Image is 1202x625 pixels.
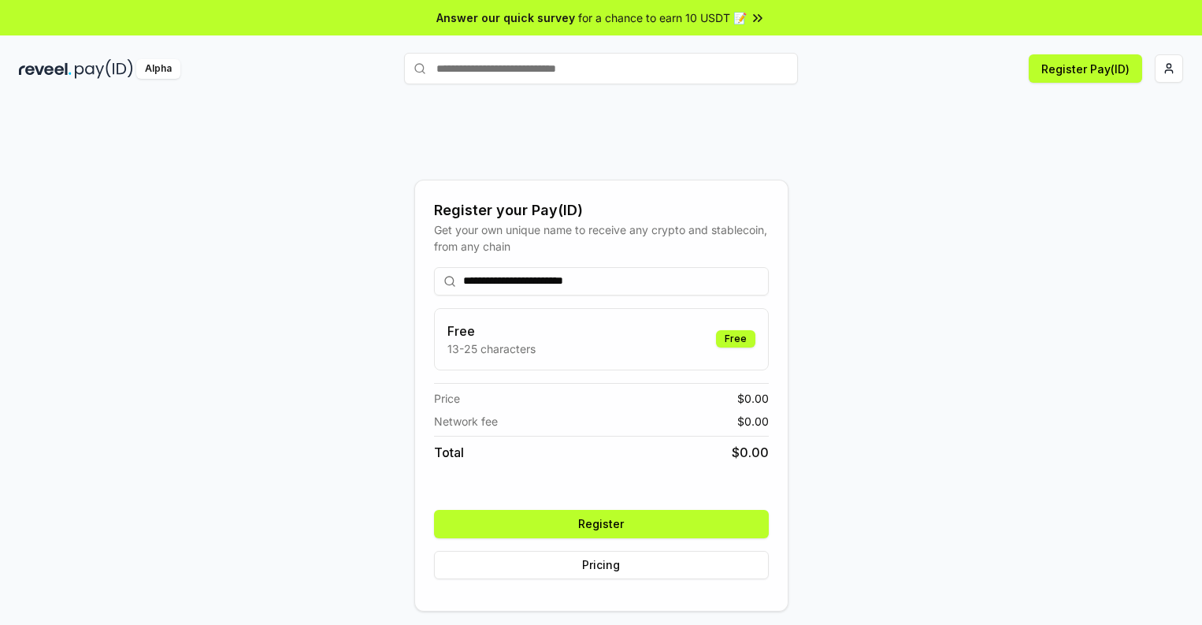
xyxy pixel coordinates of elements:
[716,330,755,348] div: Free
[732,443,769,462] span: $ 0.00
[447,322,536,340] h3: Free
[436,9,575,26] span: Answer our quick survey
[19,59,72,79] img: reveel_dark
[447,340,536,357] p: 13-25 characters
[578,9,747,26] span: for a chance to earn 10 USDT 📝
[136,59,180,79] div: Alpha
[434,510,769,538] button: Register
[434,551,769,579] button: Pricing
[434,443,464,462] span: Total
[1029,54,1142,83] button: Register Pay(ID)
[75,59,133,79] img: pay_id
[434,413,498,430] span: Network fee
[737,413,769,430] span: $ 0.00
[737,390,769,407] span: $ 0.00
[434,221,769,255] div: Get your own unique name to receive any crypto and stablecoin, from any chain
[434,390,460,407] span: Price
[434,199,769,221] div: Register your Pay(ID)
